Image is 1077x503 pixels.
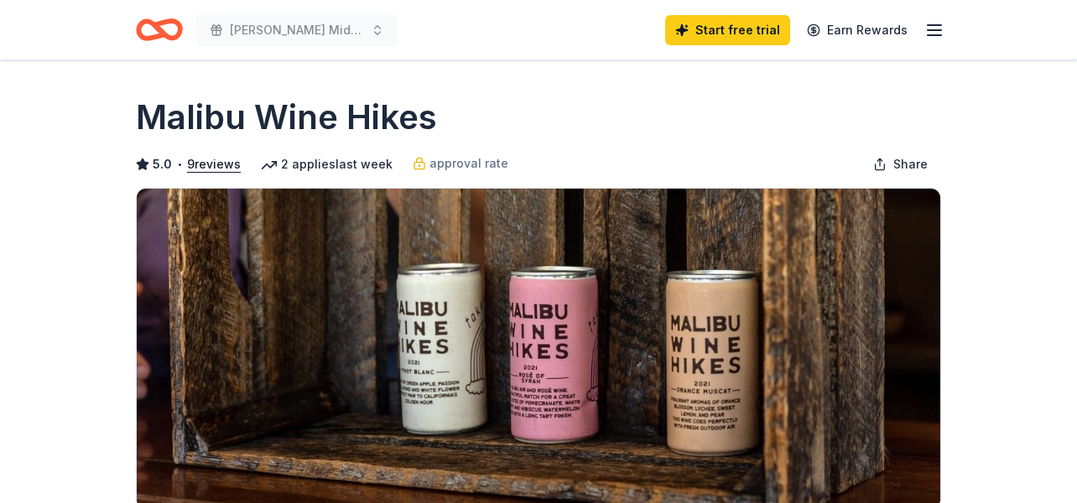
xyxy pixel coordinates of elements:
h1: Malibu Wine Hikes [136,94,437,141]
button: Share [860,148,941,181]
button: [PERSON_NAME] Middle School fall Show [196,13,398,47]
span: • [177,158,183,171]
span: [PERSON_NAME] Middle School fall Show [230,20,364,40]
button: 9reviews [187,154,241,174]
a: approval rate [413,153,508,174]
a: Earn Rewards [797,15,918,45]
div: 2 applies last week [261,154,393,174]
a: Home [136,10,183,49]
span: approval rate [429,153,508,174]
span: Share [893,154,928,174]
a: Start free trial [665,15,790,45]
span: 5.0 [153,154,172,174]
